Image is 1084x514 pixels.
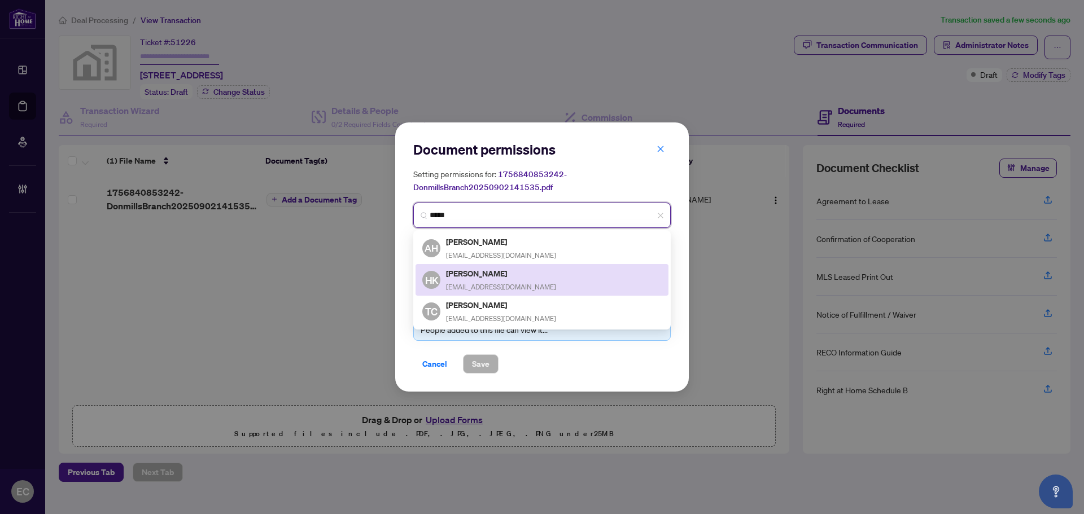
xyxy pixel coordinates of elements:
h5: Setting permissions for: [413,168,671,194]
span: HK [425,273,438,288]
span: [EMAIL_ADDRESS][DOMAIN_NAME] [446,314,556,323]
span: close [657,145,665,153]
span: AH [425,241,438,256]
button: Cancel [413,354,456,374]
img: search_icon [421,212,427,219]
h2: Document permissions [413,140,671,159]
button: Open asap [1039,475,1073,508]
h5: [PERSON_NAME] [446,235,556,248]
span: TC [425,304,438,319]
span: Cancel [422,355,447,373]
button: Save [463,354,499,374]
span: [EMAIL_ADDRESS][DOMAIN_NAME] [446,283,556,291]
span: close [657,212,664,219]
h5: [PERSON_NAME] [446,267,556,280]
span: [EMAIL_ADDRESS][DOMAIN_NAME] [446,251,556,260]
h5: [PERSON_NAME] [446,298,556,311]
